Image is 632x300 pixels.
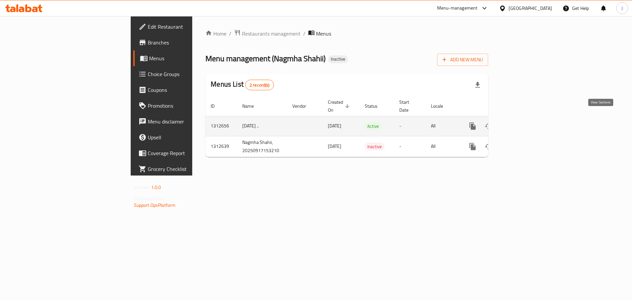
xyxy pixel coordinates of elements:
[481,139,496,154] button: Change Status
[234,29,301,38] a: Restaurants management
[133,66,236,82] a: Choice Groups
[328,122,341,130] span: [DATE]
[394,136,426,157] td: -
[316,30,331,38] span: Menus
[148,133,231,141] span: Upsell
[205,51,326,66] span: Menu management ( Nagmha Shahii )
[242,30,301,38] span: Restaurants management
[151,183,161,192] span: 1.0.0
[148,102,231,110] span: Promotions
[328,56,348,62] span: Inactive
[246,82,274,88] span: 2 record(s)
[621,5,623,12] span: J
[365,143,384,150] span: Inactive
[205,96,533,157] table: enhanced table
[242,102,262,110] span: Name
[205,29,488,38] nav: breadcrumb
[133,50,236,66] a: Menus
[134,194,164,203] span: Get support on:
[133,19,236,35] a: Edit Restaurant
[303,30,305,38] li: /
[328,55,348,63] div: Inactive
[442,56,483,64] span: Add New Menu
[211,102,223,110] span: ID
[134,183,150,192] span: Version:
[365,102,386,110] span: Status
[237,116,287,136] td: [DATE] ..
[237,136,287,157] td: Nagmha Shahii, 20250917153210
[399,98,418,114] span: Start Date
[328,142,341,150] span: [DATE]
[148,70,231,78] span: Choice Groups
[465,118,481,134] button: more
[133,114,236,129] a: Menu disclaimer
[426,136,460,157] td: All
[460,96,533,116] th: Actions
[465,139,481,154] button: more
[134,201,176,209] a: Support.OpsPlatform
[148,39,231,46] span: Branches
[431,102,452,110] span: Locale
[365,122,382,130] div: Active
[133,161,236,177] a: Grocery Checklist
[133,35,236,50] a: Branches
[148,86,231,94] span: Coupons
[149,54,231,62] span: Menus
[148,23,231,31] span: Edit Restaurant
[509,5,552,12] div: [GEOGRAPHIC_DATA]
[245,80,274,90] div: Total records count
[437,4,478,12] div: Menu-management
[470,77,486,93] div: Export file
[148,149,231,157] span: Coverage Report
[365,123,382,130] span: Active
[437,54,488,66] button: Add New Menu
[426,116,460,136] td: All
[328,98,352,114] span: Created On
[148,165,231,173] span: Grocery Checklist
[148,118,231,125] span: Menu disclaimer
[292,102,315,110] span: Vendor
[394,116,426,136] td: -
[133,145,236,161] a: Coverage Report
[133,98,236,114] a: Promotions
[133,129,236,145] a: Upsell
[133,82,236,98] a: Coupons
[211,79,274,90] h2: Menus List
[481,118,496,134] button: Change Status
